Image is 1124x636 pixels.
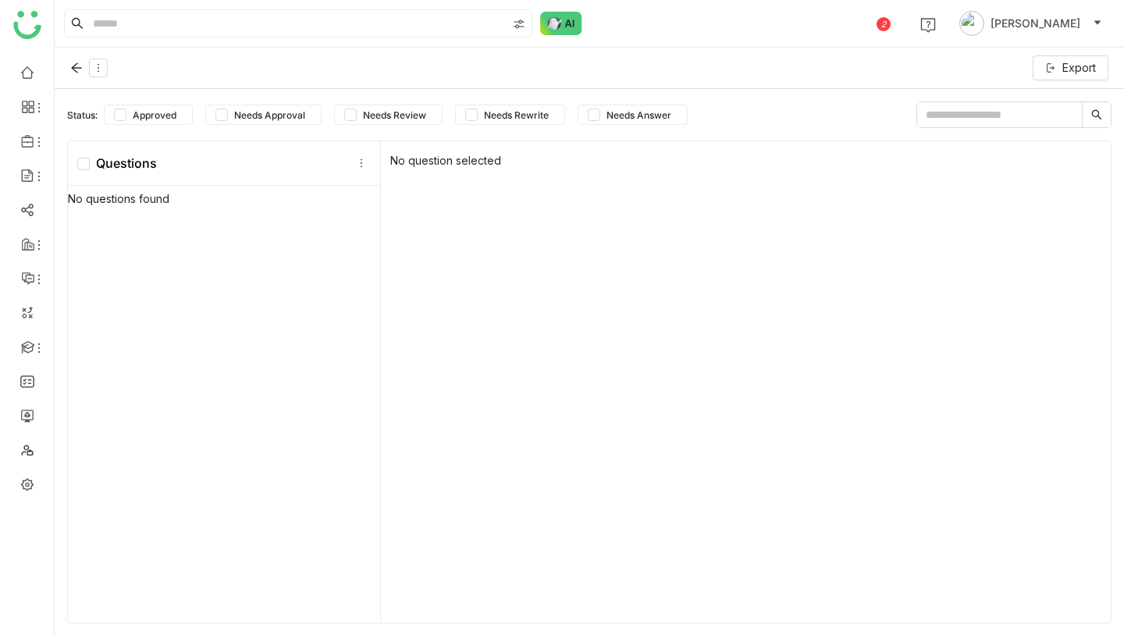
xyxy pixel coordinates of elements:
span: Needs Answer [600,109,678,121]
button: Export [1033,55,1108,80]
span: [PERSON_NAME] [991,15,1080,32]
div: Status: [67,109,98,121]
button: [PERSON_NAME] [956,11,1105,36]
div: Questions [77,155,157,171]
span: Export [1062,59,1096,76]
span: Approved [126,109,183,121]
img: ask-buddy-normal.svg [540,12,582,35]
div: 2 [877,17,891,31]
span: Needs Approval [228,109,311,121]
div: No question selected [381,141,1111,623]
img: logo [13,11,41,39]
img: avatar [959,11,984,36]
span: Needs Review [357,109,432,121]
div: No questions found [68,186,380,627]
span: Needs Rewrite [478,109,555,121]
img: help.svg [920,17,936,33]
img: search-type.svg [513,18,525,30]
